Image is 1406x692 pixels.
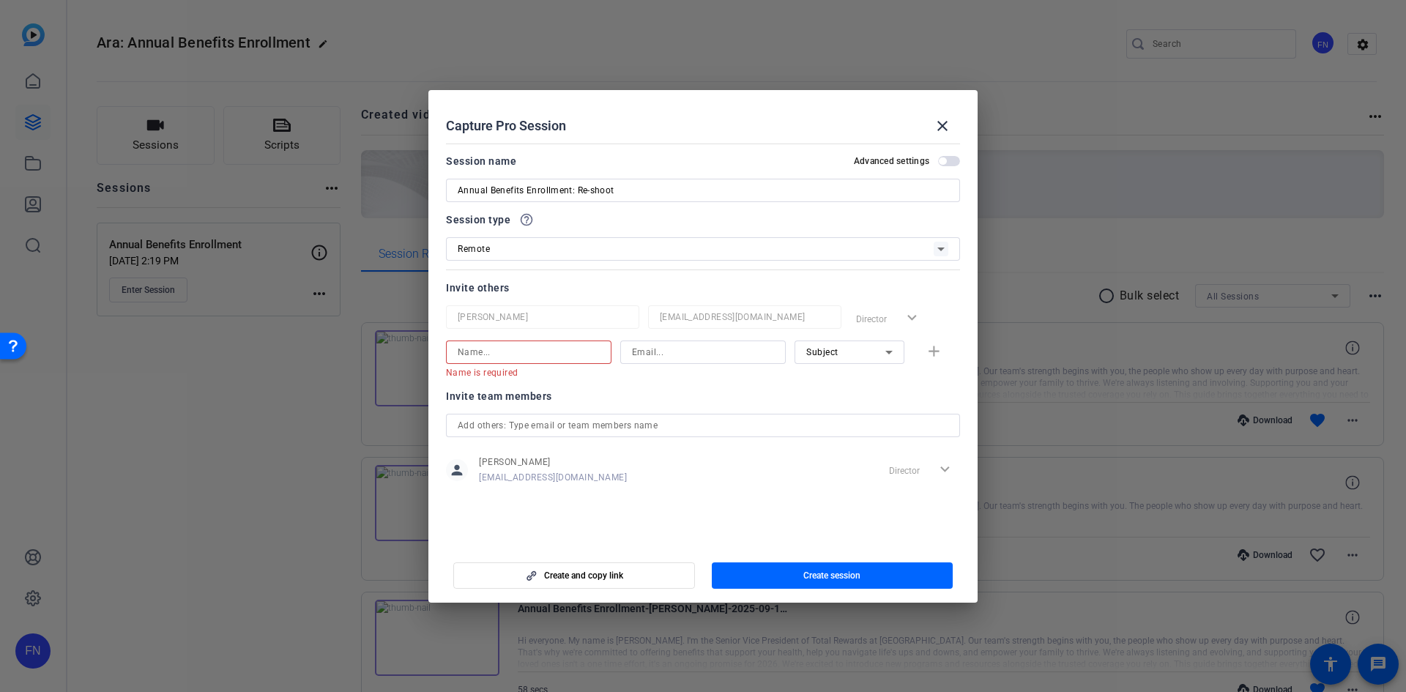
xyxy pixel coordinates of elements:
[479,472,627,483] span: [EMAIL_ADDRESS][DOMAIN_NAME]
[446,279,960,297] div: Invite others
[446,108,960,144] div: Capture Pro Session
[446,211,510,228] span: Session type
[458,343,600,361] input: Name...
[458,417,948,434] input: Add others: Type email or team members name
[712,562,953,589] button: Create session
[519,212,534,227] mat-icon: help_outline
[544,570,623,581] span: Create and copy link
[458,308,628,326] input: Name...
[934,117,951,135] mat-icon: close
[479,456,627,468] span: [PERSON_NAME]
[453,562,695,589] button: Create and copy link
[803,570,860,581] span: Create session
[458,182,948,199] input: Enter Session Name
[660,308,830,326] input: Email...
[458,244,490,254] span: Remote
[446,459,468,481] mat-icon: person
[854,155,929,167] h2: Advanced settings
[446,387,960,405] div: Invite team members
[806,347,838,357] span: Subject
[632,343,774,361] input: Email...
[446,364,600,380] mat-error: Name is required
[446,152,516,170] div: Session name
